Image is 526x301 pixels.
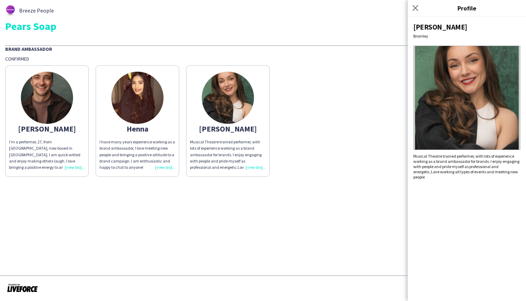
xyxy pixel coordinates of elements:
[413,33,520,39] div: Bromley
[99,139,175,171] p: I have many years experience working as a brand ambassador, I love meeting new people and bringin...
[111,72,164,124] img: thumb-63a1e465030d5.jpeg
[190,126,266,132] div: [PERSON_NAME]
[202,72,254,124] img: thumb-65ca80826ebbb.jpg
[5,45,521,52] div: Brand Ambassador
[9,126,85,132] div: [PERSON_NAME]
[413,46,520,150] img: Crew avatar or photo
[19,7,54,14] span: Breeze People
[190,139,266,171] div: Musical Theatre trained performer, with lots of experience working as a brand ambassador for bran...
[5,21,521,31] div: Pears Soap
[408,3,526,13] h3: Profile
[413,22,520,32] div: [PERSON_NAME]
[413,153,520,180] div: Musical Theatre trained performer, with lots of experience working as a brand ambassador for bran...
[5,5,16,16] img: thumb-62876bd588459.png
[5,56,521,62] div: Confirmed
[7,283,38,293] img: Powered by Liveforce
[9,139,84,189] span: I’m a performer, 27, from [GEOGRAPHIC_DATA], now based in [GEOGRAPHIC_DATA]. I am quick-witted an...
[21,72,73,124] img: thumb-680911477c548.jpeg
[99,126,175,132] div: Henna
[413,169,518,180] span: Love working all types of events and meeting new people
